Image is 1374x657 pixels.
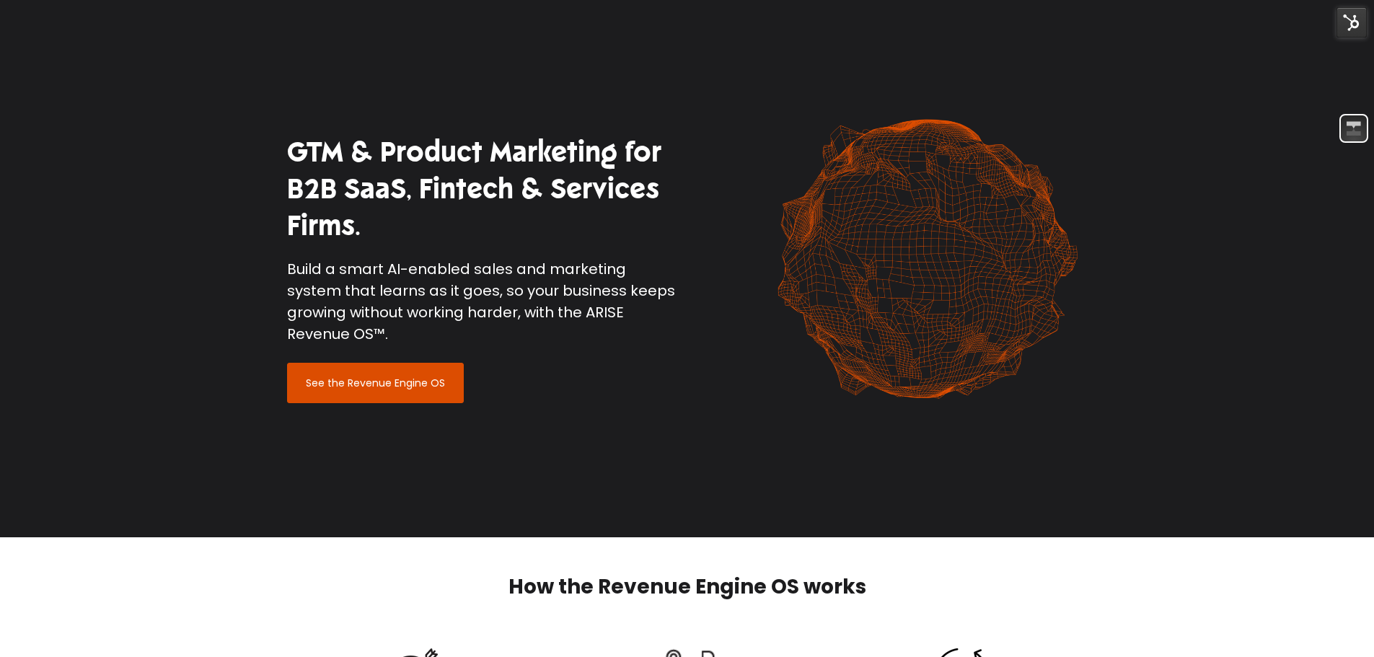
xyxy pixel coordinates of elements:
img: HubSpot Tools Menu Toggle [1336,7,1367,38]
a: See the Revenue Engine OS [287,363,464,403]
h1: GTM & Product Marketing for B2B SaaS, Fintech & Services Firms. [287,134,677,245]
h2: How the Revenue Engine OS works [287,573,1088,601]
p: Build a smart AI-enabled sales and marketing system that learns as it goes, so your business keep... [287,258,677,345]
img: shape-61 orange [767,104,1088,414]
